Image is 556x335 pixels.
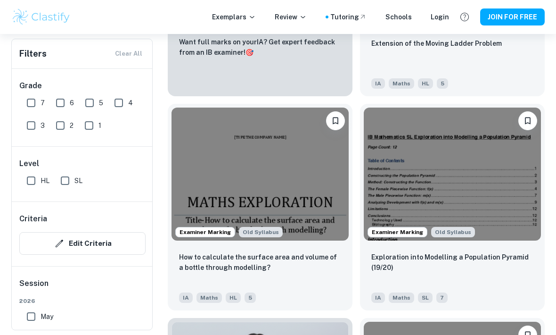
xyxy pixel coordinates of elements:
p: Extension of the Moving Ladder Problem [371,38,502,49]
span: HL [41,176,49,186]
span: 5 [245,293,256,303]
h6: Filters [19,47,47,60]
div: Although this IA is written for the old math syllabus (last exam in November 2020), the current I... [431,227,475,237]
span: SL [418,293,433,303]
span: IA [371,78,385,89]
p: How to calculate the surface area and volume of a bottle through modelling? [179,252,341,273]
h6: Grade [19,80,146,92]
span: Maths [196,293,222,303]
button: Please log in to bookmark exemplars [518,111,537,130]
button: Edit Criteria [19,232,146,255]
p: Want full marks on your IA ? Get expert feedback from an IB examiner! [179,37,341,58]
span: 🎯 [245,49,253,56]
span: 5 [437,78,448,89]
span: 2 [70,120,74,131]
span: IA [371,293,385,303]
button: JOIN FOR FREE [480,8,545,25]
span: 7 [41,98,45,108]
span: 1 [98,120,101,131]
img: Maths IA example thumbnail: Exploration into Modelling a Population [364,108,541,241]
h6: Level [19,158,146,169]
span: May [41,311,53,322]
a: Examiner MarkingAlthough this IA is written for the old math syllabus (last exam in November 2020... [360,104,545,310]
span: Maths [389,78,414,89]
a: Login [431,12,449,22]
span: Maths [389,293,414,303]
h6: Criteria [19,213,47,225]
p: Exemplars [212,12,256,22]
img: Clastify logo [11,8,71,26]
button: Please log in to bookmark exemplars [326,111,345,130]
h6: Session [19,278,146,297]
a: Tutoring [330,12,367,22]
span: 3 [41,120,45,131]
button: Help and Feedback [457,9,473,25]
span: 7 [436,293,448,303]
span: SL [74,176,82,186]
span: 5 [99,98,103,108]
span: Examiner Marking [176,228,235,236]
img: Maths IA example thumbnail: How to calculate the surface area and vo [172,108,349,241]
p: Exploration into Modelling a Population Pyramid (19/20) [371,252,533,273]
span: 6 [70,98,74,108]
span: 2026 [19,297,146,305]
span: Old Syllabus [431,227,475,237]
div: Although this IA is written for the old math syllabus (last exam in November 2020), the current I... [239,227,283,237]
span: HL [226,293,241,303]
span: HL [418,78,433,89]
span: Old Syllabus [239,227,283,237]
span: Examiner Marking [368,228,427,236]
a: Examiner MarkingAlthough this IA is written for the old math syllabus (last exam in November 2020... [168,104,352,310]
span: 4 [128,98,133,108]
a: Schools [385,12,412,22]
p: Review [275,12,307,22]
span: IA [179,293,193,303]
